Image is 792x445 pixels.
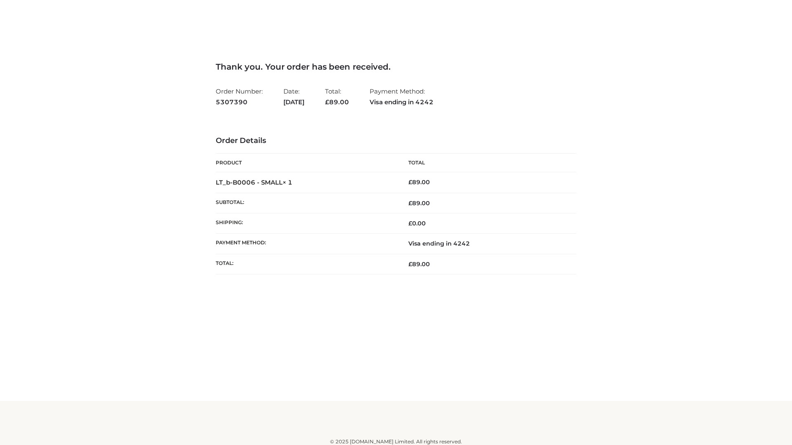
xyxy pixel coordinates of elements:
span: £ [408,260,412,268]
li: Date: [283,84,304,109]
th: Total: [216,254,396,274]
h3: Thank you. Your order has been received. [216,62,576,72]
bdi: 0.00 [408,220,426,227]
span: 89.00 [325,98,349,106]
li: Order Number: [216,84,263,109]
strong: LT_b-B0006 - SMALL [216,178,292,186]
th: Product [216,154,396,172]
strong: × 1 [283,178,292,186]
th: Payment method: [216,234,396,254]
th: Subtotal: [216,193,396,213]
li: Total: [325,84,349,109]
span: 89.00 [408,260,430,268]
span: £ [408,220,412,227]
strong: 5307390 [216,97,263,108]
strong: Visa ending in 4242 [370,97,434,108]
span: £ [408,199,412,207]
li: Payment Method: [370,84,434,109]
strong: [DATE] [283,97,304,108]
span: £ [408,178,412,186]
bdi: 89.00 [408,178,430,186]
th: Total [396,154,576,172]
span: 89.00 [408,199,430,207]
td: Visa ending in 4242 [396,234,576,254]
h3: Order Details [216,136,576,145]
span: £ [325,98,329,106]
th: Shipping: [216,213,396,234]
